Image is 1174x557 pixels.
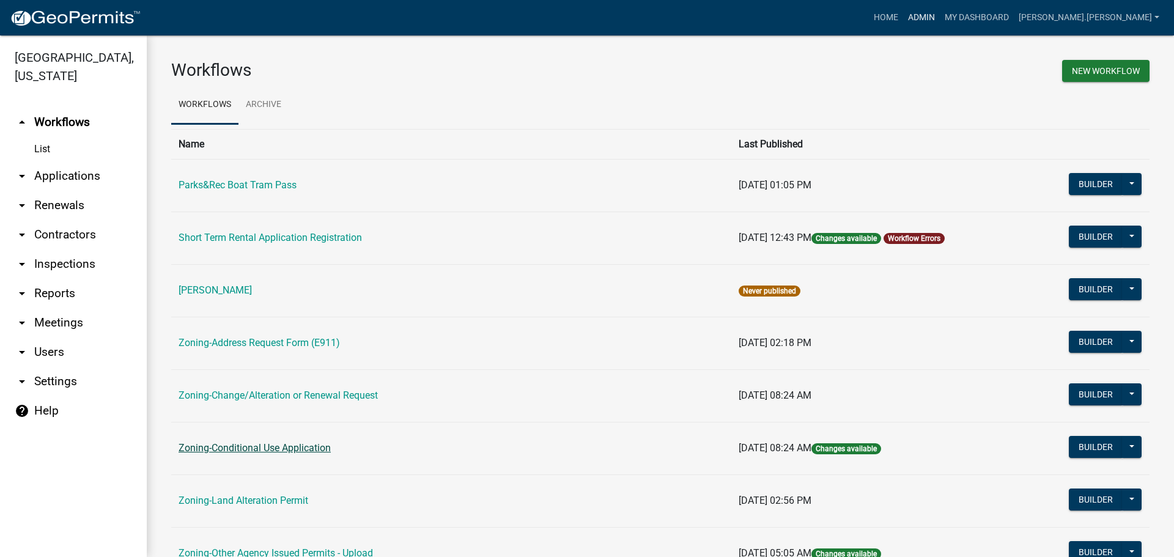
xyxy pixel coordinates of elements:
button: Builder [1069,331,1123,353]
a: Short Term Rental Application Registration [179,232,362,243]
i: arrow_drop_down [15,374,29,389]
button: Builder [1069,436,1123,458]
span: Changes available [811,443,881,454]
i: arrow_drop_up [15,115,29,130]
a: Workflow Errors [888,234,940,243]
a: Workflows [171,86,238,125]
a: [PERSON_NAME] [179,284,252,296]
i: arrow_drop_down [15,227,29,242]
i: help [15,404,29,418]
a: Zoning-Address Request Form (E911) [179,337,340,349]
a: Admin [903,6,940,29]
i: arrow_drop_down [15,345,29,360]
a: [PERSON_NAME].[PERSON_NAME] [1014,6,1164,29]
span: [DATE] 02:56 PM [739,495,811,506]
button: Builder [1069,278,1123,300]
h3: Workflows [171,60,651,81]
button: New Workflow [1062,60,1150,82]
a: Zoning-Land Alteration Permit [179,495,308,506]
button: Builder [1069,383,1123,405]
i: arrow_drop_down [15,257,29,271]
i: arrow_drop_down [15,169,29,183]
a: Home [869,6,903,29]
a: Zoning-Change/Alteration or Renewal Request [179,389,378,401]
span: [DATE] 01:05 PM [739,179,811,191]
i: arrow_drop_down [15,315,29,330]
a: My Dashboard [940,6,1014,29]
th: Name [171,129,731,159]
span: [DATE] 02:18 PM [739,337,811,349]
a: Parks&Rec Boat Tram Pass [179,179,297,191]
button: Builder [1069,489,1123,511]
button: Builder [1069,226,1123,248]
i: arrow_drop_down [15,286,29,301]
a: Archive [238,86,289,125]
span: Changes available [811,233,881,244]
th: Last Published [731,129,1030,159]
span: Never published [739,286,800,297]
button: Builder [1069,173,1123,195]
span: [DATE] 12:43 PM [739,232,811,243]
i: arrow_drop_down [15,198,29,213]
span: [DATE] 08:24 AM [739,389,811,401]
span: [DATE] 08:24 AM [739,442,811,454]
a: Zoning-Conditional Use Application [179,442,331,454]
